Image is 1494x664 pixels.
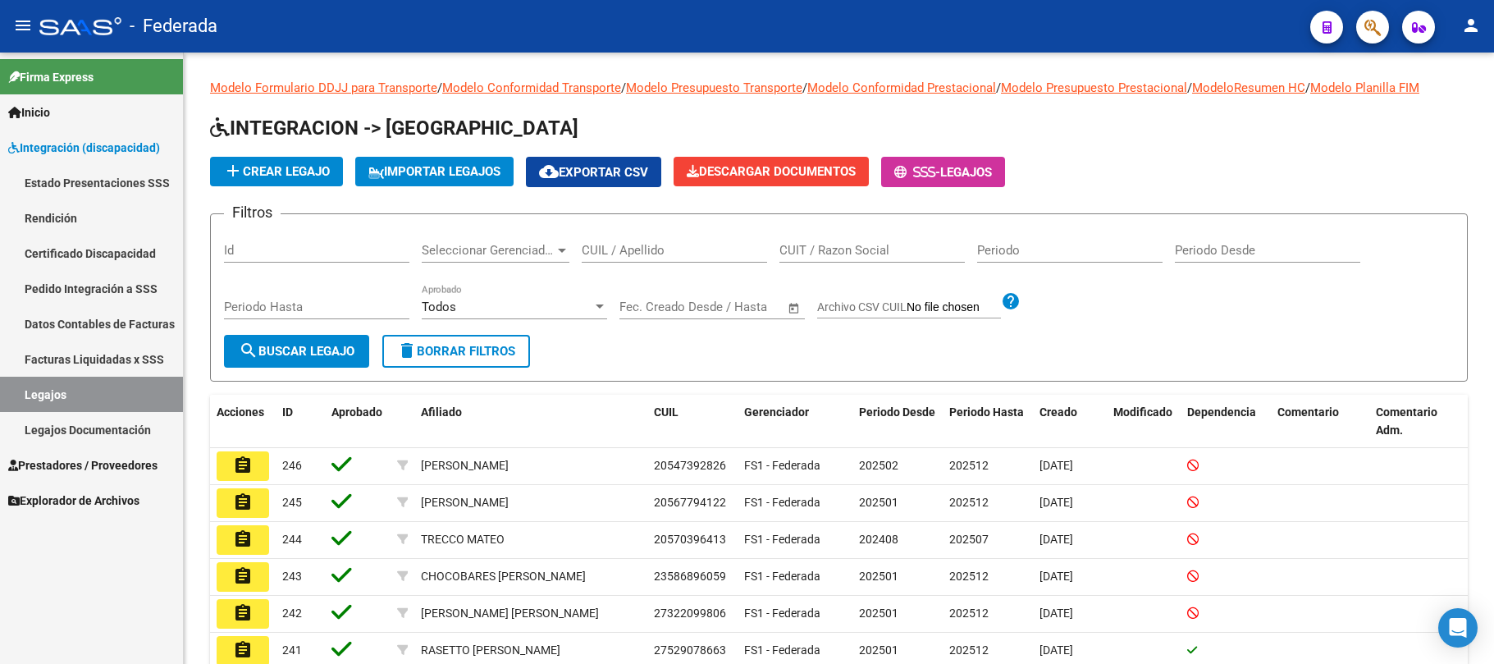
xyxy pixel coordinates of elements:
a: Modelo Presupuesto Transporte [626,80,802,95]
datatable-header-cell: Comentario [1271,395,1369,449]
datatable-header-cell: Periodo Desde [852,395,943,449]
span: [DATE] [1039,533,1073,546]
span: 242 [282,607,302,620]
span: Dependencia [1187,405,1256,419]
span: [DATE] [1039,570,1073,583]
button: Borrar Filtros [382,335,530,368]
a: Modelo Presupuesto Prestacional [1001,80,1187,95]
button: Exportar CSV [526,157,661,187]
a: Modelo Formulario DDJJ para Transporte [210,80,437,95]
mat-icon: search [239,341,258,360]
a: Modelo Conformidad Prestacional [807,80,996,95]
span: 202512 [949,643,989,657]
datatable-header-cell: CUIL [647,395,738,449]
mat-icon: assignment [233,566,253,586]
span: Acciones [217,405,264,419]
span: Firma Express [8,68,94,86]
span: Gerenciador [744,405,809,419]
span: 20547392826 [654,459,726,472]
span: 202512 [949,459,989,472]
mat-icon: assignment [233,529,253,549]
button: Open calendar [785,299,804,318]
span: Buscar Legajo [239,344,354,359]
mat-icon: cloud_download [539,162,559,181]
span: Creado [1039,405,1077,419]
span: Seleccionar Gerenciador [422,243,555,258]
button: Crear Legajo [210,157,343,186]
span: FS1 - Federada [744,643,820,657]
span: 246 [282,459,302,472]
span: ID [282,405,293,419]
span: Prestadores / Proveedores [8,456,158,474]
datatable-header-cell: Periodo Hasta [943,395,1033,449]
span: [DATE] [1039,643,1073,657]
span: Descargar Documentos [687,164,856,179]
span: 27529078663 [654,643,726,657]
span: - [894,165,940,180]
span: 20567794122 [654,496,726,509]
span: Legajos [940,165,992,180]
span: [DATE] [1039,496,1073,509]
a: Modelo Planilla FIM [1310,80,1419,95]
span: 202502 [859,459,898,472]
span: 241 [282,643,302,657]
span: 243 [282,570,302,583]
mat-icon: delete [397,341,417,360]
datatable-header-cell: ID [276,395,325,449]
span: Integración (discapacidad) [8,139,160,157]
mat-icon: assignment [233,603,253,623]
a: Modelo Conformidad Transporte [442,80,621,95]
button: Buscar Legajo [224,335,369,368]
button: IMPORTAR LEGAJOS [355,157,514,186]
mat-icon: assignment [233,640,253,660]
span: [DATE] [1039,459,1073,472]
span: 202501 [859,496,898,509]
div: [PERSON_NAME] [PERSON_NAME] [421,604,599,623]
span: Afiliado [421,405,462,419]
div: [PERSON_NAME] [421,456,509,475]
div: Open Intercom Messenger [1438,608,1478,648]
span: 202512 [949,496,989,509]
datatable-header-cell: Dependencia [1181,395,1271,449]
datatable-header-cell: Acciones [210,395,276,449]
span: Archivo CSV CUIL [817,300,907,314]
input: Fecha fin [701,300,780,314]
datatable-header-cell: Creado [1033,395,1107,449]
span: Exportar CSV [539,165,648,180]
mat-icon: help [1001,291,1021,311]
datatable-header-cell: Gerenciador [738,395,852,449]
datatable-header-cell: Comentario Adm. [1369,395,1468,449]
span: - Federada [130,8,217,44]
span: Periodo Hasta [949,405,1024,419]
span: 202501 [859,643,898,657]
span: Crear Legajo [223,164,330,179]
span: Comentario Adm. [1376,405,1437,437]
span: 245 [282,496,302,509]
span: Todos [422,300,456,314]
span: [DATE] [1039,607,1073,620]
span: INTEGRACION -> [GEOGRAPHIC_DATA] [210,117,578,140]
span: Explorador de Archivos [8,492,139,510]
datatable-header-cell: Afiliado [414,395,647,449]
button: -Legajos [881,157,1005,187]
span: Modificado [1113,405,1172,419]
span: FS1 - Federada [744,570,820,583]
span: 202501 [859,570,898,583]
span: 244 [282,533,302,546]
mat-icon: assignment [233,456,253,475]
div: CHOCOBARES [PERSON_NAME] [421,567,586,586]
input: Archivo CSV CUIL [907,300,1001,315]
span: 23586896059 [654,570,726,583]
div: TRECCO MATEO [421,530,505,549]
mat-icon: menu [13,16,33,35]
a: ModeloResumen HC [1192,80,1305,95]
span: Periodo Desde [859,405,935,419]
div: RASETTO [PERSON_NAME] [421,641,560,660]
datatable-header-cell: Aprobado [325,395,391,449]
mat-icon: assignment [233,492,253,512]
h3: Filtros [224,201,281,224]
span: 202512 [949,607,989,620]
datatable-header-cell: Modificado [1107,395,1181,449]
span: 202501 [859,607,898,620]
span: CUIL [654,405,678,419]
